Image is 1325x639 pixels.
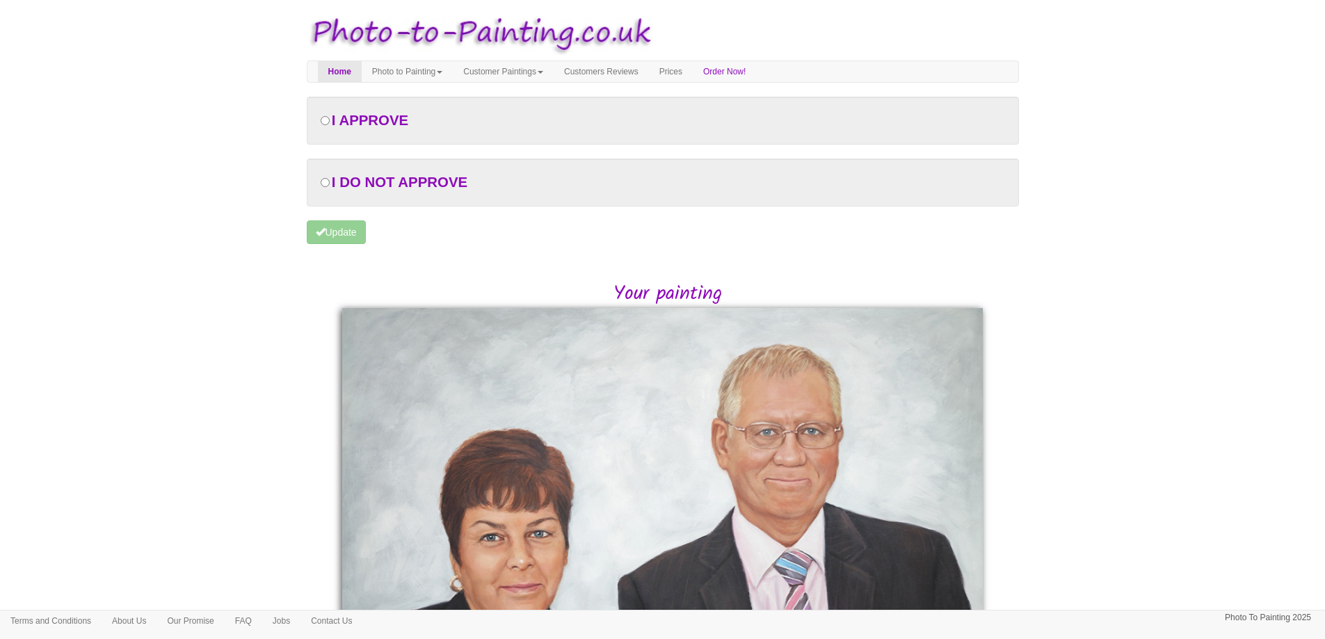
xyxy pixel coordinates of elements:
[102,610,156,631] a: About Us
[453,61,554,82] a: Customer Paintings
[1225,610,1311,625] p: Photo To Painting 2025
[318,61,362,82] a: Home
[262,610,300,631] a: Jobs
[156,610,224,631] a: Our Promise
[332,175,467,190] span: I DO NOT APPROVE
[225,610,262,631] a: FAQ
[693,61,756,82] a: Order Now!
[300,7,656,60] img: Photo to Painting
[362,61,453,82] a: Photo to Painting
[332,113,408,128] span: I APPROVE
[300,610,362,631] a: Contact Us
[554,61,649,82] a: Customers Reviews
[317,284,1019,305] h2: Your painting
[649,61,693,82] a: Prices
